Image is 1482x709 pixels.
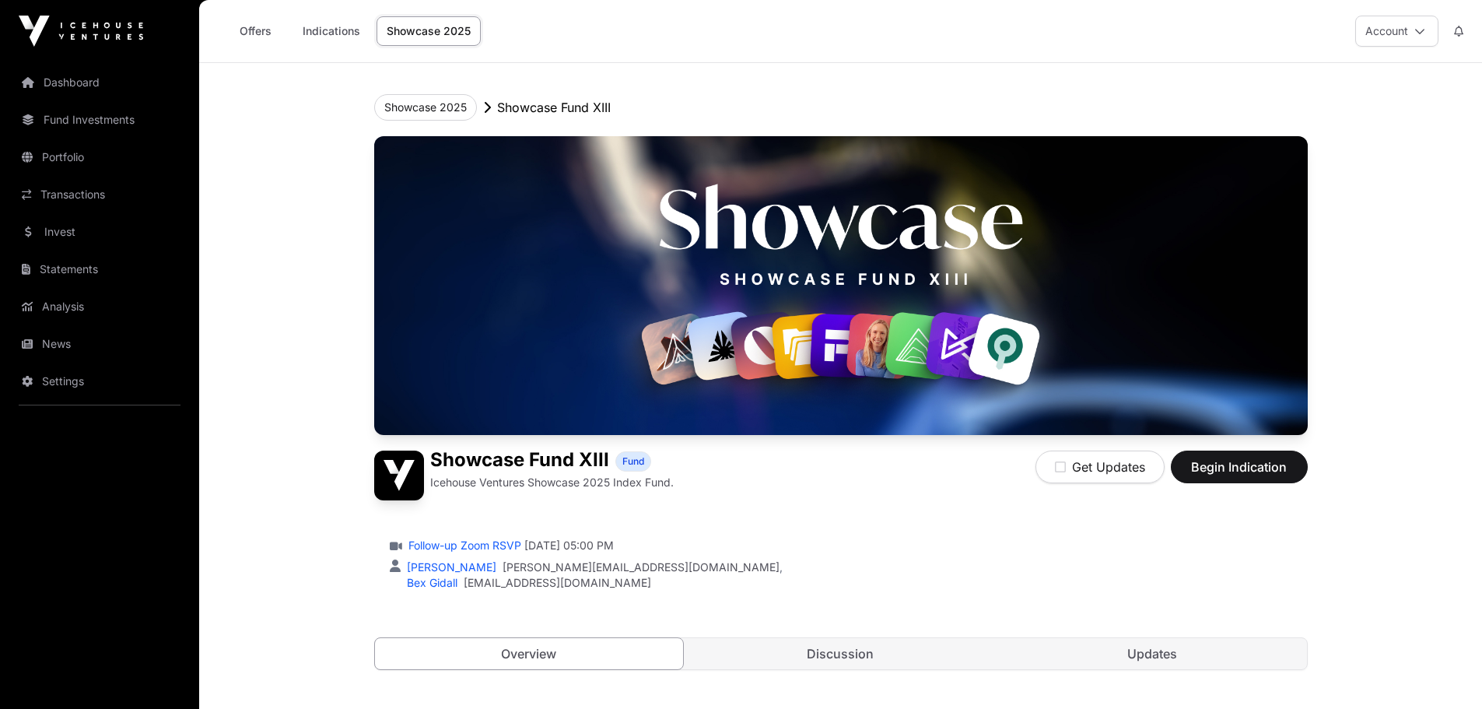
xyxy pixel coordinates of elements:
img: Showcase Fund XIII [374,451,424,500]
a: Dashboard [12,65,187,100]
button: Begin Indication [1171,451,1308,483]
img: Showcase Fund XIII [374,136,1308,435]
a: Begin Indication [1171,466,1308,482]
a: [PERSON_NAME] [404,560,496,574]
a: [EMAIL_ADDRESS][DOMAIN_NAME] [464,575,651,591]
a: Invest [12,215,187,249]
nav: Tabs [375,638,1307,669]
a: Offers [224,16,286,46]
span: Begin Indication [1190,458,1288,476]
a: Indications [293,16,370,46]
a: Follow-up Zoom RSVP [405,538,521,553]
span: [DATE] 05:00 PM [524,538,614,553]
a: Bex Gidall [404,576,457,589]
button: Get Updates [1035,451,1165,483]
a: Fund Investments [12,103,187,137]
a: Analysis [12,290,187,324]
a: Overview [374,637,685,670]
p: Icehouse Ventures Showcase 2025 Index Fund. [430,475,674,490]
a: Transactions [12,177,187,212]
a: [PERSON_NAME][EMAIL_ADDRESS][DOMAIN_NAME] [503,560,780,575]
a: Statements [12,252,187,286]
button: Account [1355,16,1438,47]
a: Updates [998,638,1307,669]
span: Fund [622,455,644,468]
p: Showcase Fund XIII [497,98,611,117]
div: , [404,560,783,575]
a: Discussion [686,638,995,669]
img: Icehouse Ventures Logo [19,16,143,47]
a: Showcase 2025 [377,16,481,46]
button: Showcase 2025 [374,94,477,121]
a: Settings [12,364,187,398]
h1: Showcase Fund XIII [430,451,609,472]
a: News [12,327,187,361]
a: Portfolio [12,140,187,174]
